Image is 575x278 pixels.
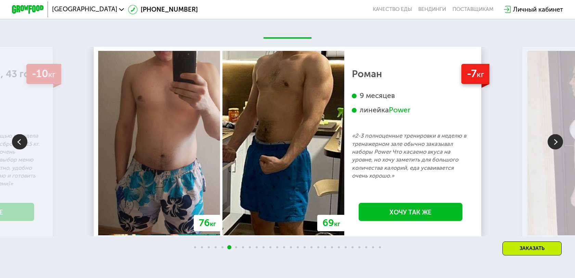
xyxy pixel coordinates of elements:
[210,220,216,228] span: кг
[513,5,563,14] div: Личный кабинет
[128,5,198,14] a: [PHONE_NUMBER]
[317,215,345,231] div: 69
[352,132,469,180] p: «2-3 полноценные тренировки в неделю в тренажерном зале обычно заказывал наборы Power Что касаемо...
[373,6,412,13] a: Качество еды
[452,6,494,13] div: поставщикам
[52,6,117,13] span: [GEOGRAPHIC_DATA]
[502,241,562,255] div: Заказать
[389,106,410,115] div: Power
[548,134,563,149] img: Slide right
[352,106,469,115] div: линейка
[48,70,55,79] span: кг
[418,6,446,13] a: Вендинги
[352,70,469,78] div: Роман
[26,64,61,84] div: -10
[194,215,221,231] div: 76
[12,134,27,149] img: Slide left
[461,64,490,84] div: -7
[352,91,469,100] div: 9 месяцев
[359,203,462,221] a: Хочу так же
[477,70,484,79] span: кг
[334,220,340,228] span: кг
